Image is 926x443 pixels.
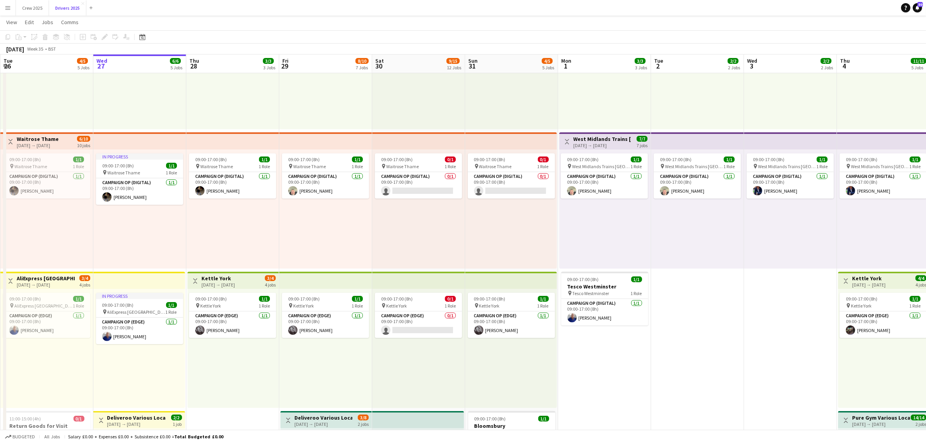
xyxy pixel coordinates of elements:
span: 50 [917,2,923,7]
span: Wed [96,57,107,64]
span: Waitrose Thame [293,163,326,169]
span: Kettle York [851,303,872,309]
div: 09:00-17:00 (8h)0/1 Waitrose Thame1 RoleCampaign Op (Digital)0/109:00-17:00 (8h) [468,153,555,199]
div: In progress09:00-17:00 (8h)1/1 AliExpress [GEOGRAPHIC_DATA]1 RoleCampaign Op (Edge)1/109:00-17:00... [96,293,183,344]
div: BST [48,46,56,52]
span: 30 [374,62,384,70]
span: Sun [468,57,478,64]
div: 5 Jobs [542,65,554,70]
span: 1/1 [73,156,84,162]
span: 3 [746,62,757,70]
div: In progress [96,153,183,160]
span: 11:00-15:00 (4h) [10,416,41,422]
span: Kettle York [479,303,500,309]
h3: Return Goods for Visit [GEOGRAPHIC_DATA] [GEOGRAPHIC_DATA] [4,422,91,436]
span: 27 [95,62,107,70]
span: 09:00-17:00 (8h) [381,296,413,302]
span: 1/1 [631,276,642,282]
span: 29 [281,62,289,70]
span: 28 [188,62,199,70]
app-job-card: 09:00-17:00 (8h)1/1 West Midlands Trains [GEOGRAPHIC_DATA]1 RoleCampaign Op (Digital)1/109:00-17:... [561,153,648,199]
span: AliExpress [GEOGRAPHIC_DATA] [14,303,73,309]
span: 09:00-17:00 (8h) [288,156,320,162]
div: In progress [96,293,183,299]
span: Waitrose Thame [386,163,419,169]
span: 31 [467,62,478,70]
app-job-card: 09:00-17:00 (8h)1/1 Waitrose Thame1 RoleCampaign Op (Digital)1/109:00-17:00 (8h)[PERSON_NAME] [3,153,90,199]
h3: Waitrose Thame [17,135,59,142]
span: 09:00-17:00 (8h) [381,156,413,162]
span: 1/1 [910,296,921,302]
span: 3/4 [79,275,90,281]
span: 09:00-17:00 (8h) [288,296,320,302]
span: 09:00-17:00 (8h) [102,163,134,169]
span: 1 Role [259,303,270,309]
app-job-card: 09:00-17:00 (8h)1/1 Kettle York1 RoleCampaign Op (Edge)1/109:00-17:00 (8h)[PERSON_NAME] [282,293,369,338]
span: 1 Role [537,303,549,309]
span: 1 Role [909,163,921,169]
span: 1 Role [73,303,84,309]
span: 1/1 [73,296,84,302]
button: Drivers 2025 [49,0,86,16]
h3: Deliveroo Various Locations [294,414,352,421]
div: 09:00-17:00 (8h)0/1 Waitrose Thame1 RoleCampaign Op (Digital)0/109:00-17:00 (8h) [375,153,462,199]
span: 1 Role [352,163,363,169]
span: 09:00-17:00 (8h) [660,156,691,162]
div: [DATE] [6,45,24,53]
span: 1 Role [352,303,363,309]
div: 2 Jobs [821,65,833,70]
div: [DATE] → [DATE] [17,142,59,148]
span: 1 Role [816,163,828,169]
div: 5 Jobs [77,65,89,70]
button: Budgeted [4,432,36,441]
h3: Kettle York [852,275,886,282]
app-card-role: Campaign Op (Digital)1/109:00-17:00 (8h)[PERSON_NAME] [654,172,741,199]
div: 3 Jobs [263,65,275,70]
h3: Tesco Westminster [561,283,648,290]
div: 09:00-17:00 (8h)1/1 Kettle York1 RoleCampaign Op (Edge)1/109:00-17:00 (8h)[PERSON_NAME] [189,293,276,338]
span: West Midlands Trains [GEOGRAPHIC_DATA] [665,163,723,169]
app-card-role: Campaign Op (Digital)1/109:00-17:00 (8h)[PERSON_NAME] [561,172,648,199]
span: 1/1 [352,296,363,302]
h3: Pure Gym Various Locations [852,414,910,421]
div: [DATE] → [DATE] [852,421,910,427]
span: 4/5 [542,58,553,64]
span: 0/1 [74,416,84,422]
span: Kettle York [386,303,407,309]
span: Kettle York [200,303,221,309]
div: 5 Jobs [170,65,182,70]
app-card-role: Campaign Op (Digital)1/109:00-17:00 (8h)[PERSON_NAME] [3,172,90,199]
span: 1/1 [259,156,270,162]
h3: Deliveroo Various Locations [107,414,165,421]
span: 1/1 [817,156,828,162]
app-card-role: Campaign Op (Edge)1/109:00-17:00 (8h)[PERSON_NAME] [189,311,276,338]
span: 1/1 [724,156,735,162]
span: 26 [2,62,12,70]
span: 1/1 [910,156,921,162]
span: 6/10 [77,136,90,142]
span: Thu [840,57,850,64]
a: 50 [913,3,922,12]
a: Comms [58,17,82,27]
app-card-role: Campaign Op (Digital)1/109:00-17:00 (8h)[PERSON_NAME] [189,172,276,199]
div: 10 jobs [77,142,90,148]
app-job-card: 09:00-17:00 (8h)1/1Tesco Westminster Tesco Westminster1 RoleCampaign Op (Digital)1/109:00-17:00 (... [561,272,648,325]
span: 1 Role [537,163,549,169]
span: Week 35 [26,46,45,52]
a: Jobs [39,17,56,27]
app-job-card: 09:00-17:00 (8h)1/1 West Midlands Trains [GEOGRAPHIC_DATA]1 RoleCampaign Op (Digital)1/109:00-17:... [747,153,834,199]
span: Fri [282,57,289,64]
div: [DATE] → [DATE] [294,421,352,427]
div: 2 jobs [358,420,369,427]
span: 7/7 [637,136,648,142]
span: 2/2 [821,58,831,64]
app-card-role: Campaign Op (Digital)0/109:00-17:00 (8h) [468,172,555,199]
app-job-card: 09:00-17:00 (8h)1/1 Waitrose Thame1 RoleCampaign Op (Digital)1/109:00-17:00 (8h)[PERSON_NAME] [189,153,276,199]
span: AliExpress [GEOGRAPHIC_DATA] [107,309,166,315]
span: 1 Role [630,163,642,169]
